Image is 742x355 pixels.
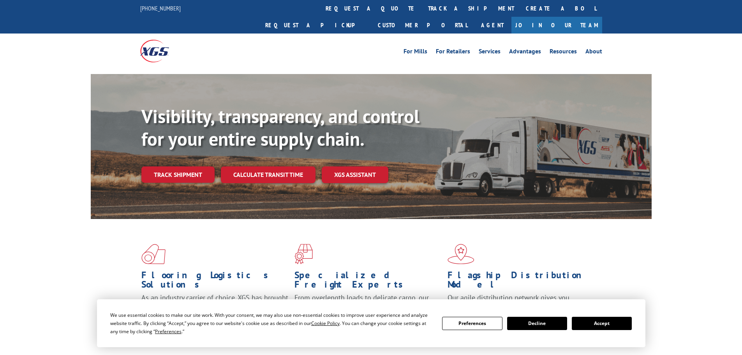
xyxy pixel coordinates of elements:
[509,48,541,57] a: Advantages
[572,317,632,330] button: Accept
[141,166,215,183] a: Track shipment
[448,244,474,264] img: xgs-icon-flagship-distribution-model-red
[110,311,433,336] div: We use essential cookies to make our site work. With your consent, we may also use non-essential ...
[404,48,427,57] a: For Mills
[473,17,511,34] a: Agent
[448,293,591,311] span: Our agile distribution network gives you nationwide inventory management on demand.
[294,270,442,293] h1: Specialized Freight Experts
[141,270,289,293] h1: Flooring Logistics Solutions
[140,4,181,12] a: [PHONE_NUMBER]
[294,244,313,264] img: xgs-icon-focused-on-flooring-red
[155,328,182,335] span: Preferences
[436,48,470,57] a: For Retailers
[511,17,602,34] a: Join Our Team
[507,317,567,330] button: Decline
[294,293,442,328] p: From overlength loads to delicate cargo, our experienced staff knows the best way to move your fr...
[322,166,388,183] a: XGS ASSISTANT
[479,48,501,57] a: Services
[221,166,315,183] a: Calculate transit time
[141,244,166,264] img: xgs-icon-total-supply-chain-intelligence-red
[97,299,645,347] div: Cookie Consent Prompt
[372,17,473,34] a: Customer Portal
[259,17,372,34] a: Request a pickup
[141,104,419,151] b: Visibility, transparency, and control for your entire supply chain.
[585,48,602,57] a: About
[311,320,340,327] span: Cookie Policy
[141,293,288,321] span: As an industry carrier of choice, XGS has brought innovation and dedication to flooring logistics...
[442,317,502,330] button: Preferences
[448,270,595,293] h1: Flagship Distribution Model
[550,48,577,57] a: Resources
